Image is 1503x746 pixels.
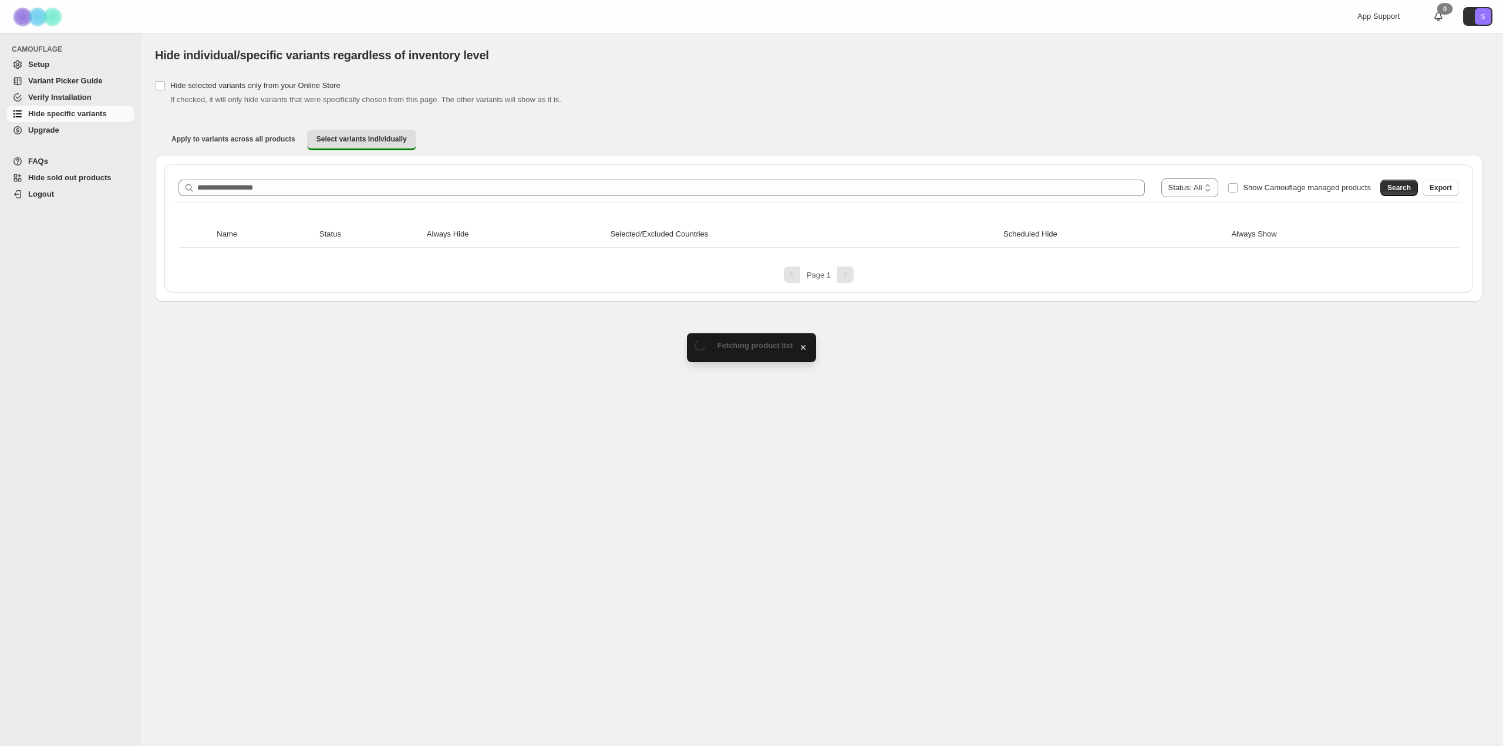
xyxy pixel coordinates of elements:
a: 0 [1433,11,1444,22]
span: Page 1 [807,271,831,279]
a: Setup [7,56,134,73]
span: Logout [28,190,54,198]
text: S [1481,13,1485,20]
span: Hide selected variants only from your Online Store [170,81,341,90]
span: Hide specific variants [28,109,107,118]
span: Setup [28,60,49,69]
a: Hide specific variants [7,106,134,122]
span: Verify Installation [28,93,92,102]
button: Apply to variants across all products [162,130,305,148]
span: Select variants individually [316,134,407,144]
a: Variant Picker Guide [7,73,134,89]
span: If checked, it will only hide variants that were specifically chosen from this page. The other va... [170,95,561,104]
span: App Support [1357,12,1400,21]
span: Search [1387,183,1411,193]
a: Upgrade [7,122,134,139]
a: Verify Installation [7,89,134,106]
img: Camouflage [9,1,68,33]
th: Status [316,221,423,248]
th: Scheduled Hide [1000,221,1228,248]
nav: Pagination [174,266,1464,283]
span: Export [1430,183,1452,193]
span: Show Camouflage managed products [1243,183,1371,192]
div: 0 [1437,3,1453,15]
span: CAMOUFLAGE [12,45,135,54]
th: Always Hide [423,221,607,248]
span: Hide sold out products [28,173,112,182]
button: Export [1423,180,1459,196]
span: Avatar with initials S [1475,8,1491,25]
button: Select variants individually [307,130,416,150]
a: Logout [7,186,134,202]
span: Upgrade [28,126,59,134]
span: Apply to variants across all products [171,134,295,144]
th: Selected/Excluded Countries [606,221,1000,248]
a: FAQs [7,153,134,170]
div: Select variants individually [155,155,1482,302]
th: Always Show [1228,221,1424,248]
button: Avatar with initials S [1463,7,1492,26]
a: Hide sold out products [7,170,134,186]
span: Hide individual/specific variants regardless of inventory level [155,49,489,62]
span: Fetching product list [717,341,793,350]
th: Name [213,221,316,248]
span: FAQs [28,157,48,166]
button: Search [1380,180,1418,196]
span: Variant Picker Guide [28,76,102,85]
